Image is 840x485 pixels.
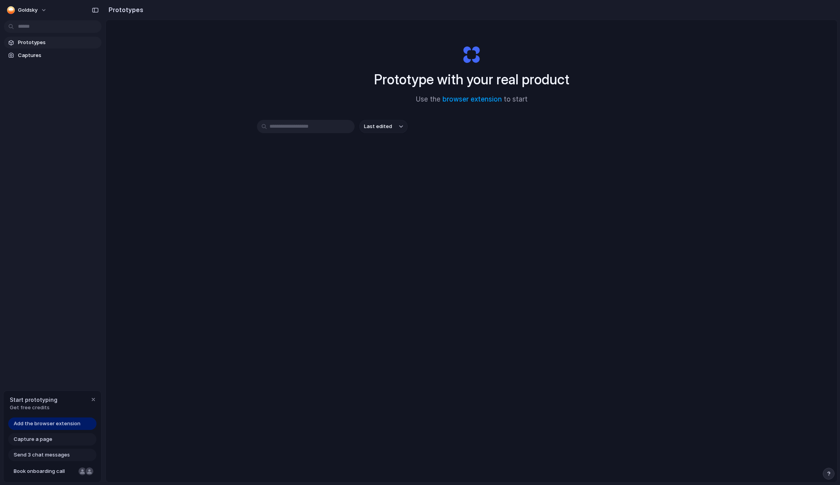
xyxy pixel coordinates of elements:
a: Prototypes [4,37,102,48]
span: Capture a page [14,435,52,443]
h2: Prototypes [105,5,143,14]
span: Last edited [364,123,392,130]
span: Start prototyping [10,396,57,404]
span: Send 3 chat messages [14,451,70,459]
a: browser extension [442,95,502,103]
div: Christian Iacullo [85,467,94,476]
span: Goldsky ️ [18,6,39,14]
span: Book onboarding call [14,467,75,475]
button: Goldsky ️ [4,4,51,16]
h1: Prototype with your real product [374,69,569,90]
a: Captures [4,50,102,61]
span: Get free credits [10,404,57,412]
button: Last edited [359,120,408,133]
span: Use the to start [416,95,528,105]
span: Add the browser extension [14,420,80,428]
span: Captures [18,52,98,59]
span: Prototypes [18,39,98,46]
a: Book onboarding call [8,465,96,478]
div: Nicole Kubica [78,467,87,476]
